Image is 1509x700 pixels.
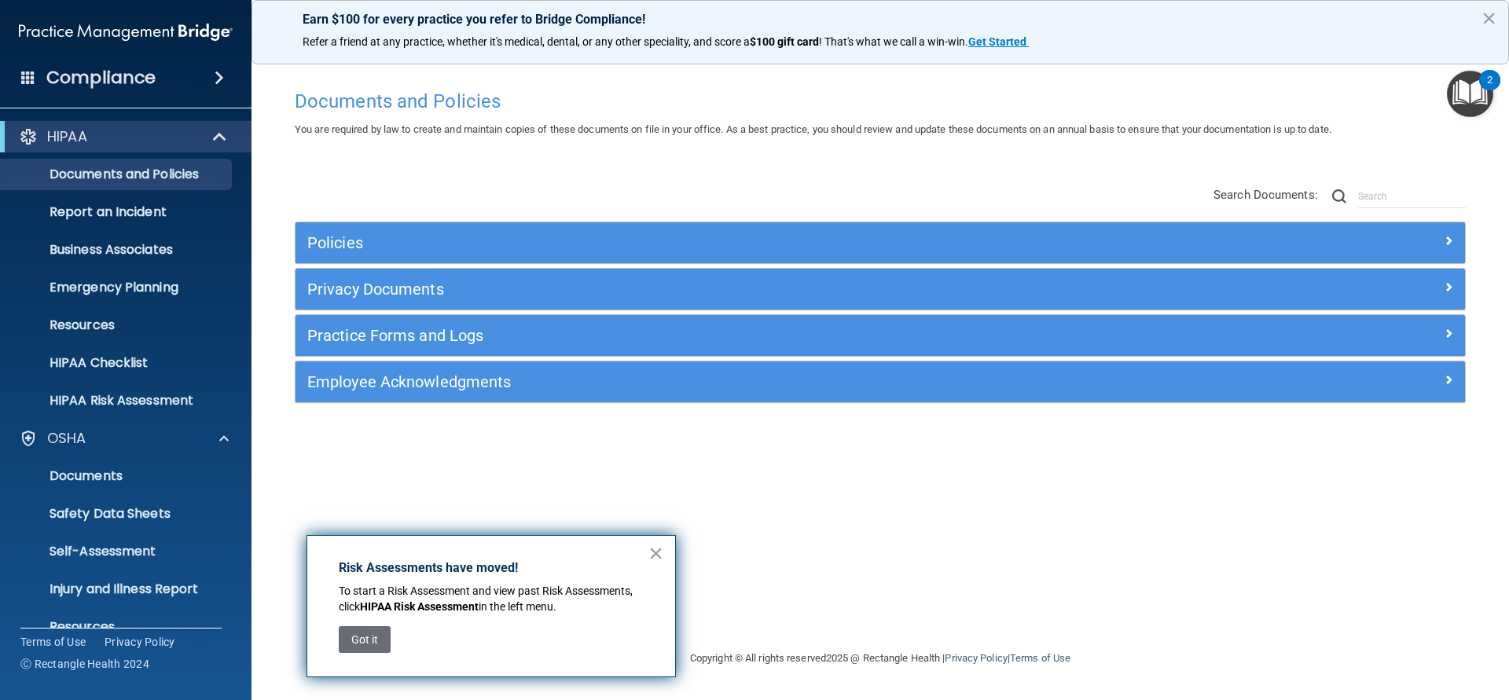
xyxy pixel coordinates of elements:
[1237,588,1490,651] iframe: Drift Widget Chat Controller
[1332,189,1346,203] img: ic-search.3b580494.png
[303,35,750,48] span: Refer a friend at any practice, whether it's medical, dental, or any other speciality, and score a
[46,67,156,89] h4: Compliance
[648,541,663,566] button: Close
[1487,80,1492,101] div: 2
[47,127,87,146] p: HIPAA
[968,35,1026,48] strong: Get Started
[945,652,1007,664] a: Privacy Policy
[1447,71,1493,117] button: Open Resource Center, 2 new notifications
[10,506,225,522] p: Safety Data Sheets
[10,544,225,559] p: Self-Assessment
[303,12,1458,27] p: Earn $100 for every practice you refer to Bridge Compliance!
[307,234,1161,251] h5: Policies
[10,393,225,409] p: HIPAA Risk Assessment
[10,317,225,333] p: Resources
[339,585,635,613] span: To start a Risk Assessment and view past Risk Assessments, click
[339,560,518,575] strong: Risk Assessments have moved!
[10,619,225,635] p: Resources
[47,429,86,448] p: OSHA
[20,656,149,672] span: Ⓒ Rectangle Health 2024
[360,600,479,613] strong: HIPAA Risk Assessment
[10,355,225,371] p: HIPAA Checklist
[10,280,225,295] p: Emergency Planning
[750,35,819,48] strong: $100 gift card
[10,167,225,182] p: Documents and Policies
[339,626,391,653] button: Got it
[19,16,233,48] img: PMB logo
[105,634,175,650] a: Privacy Policy
[307,280,1161,298] h5: Privacy Documents
[1213,188,1318,202] span: Search Documents:
[307,327,1161,344] h5: Practice Forms and Logs
[819,35,968,48] span: ! That's what we call a win-win.
[1010,652,1070,664] a: Terms of Use
[307,373,1161,390] h5: Employee Acknowledgments
[1481,5,1496,31] button: Close
[10,204,225,220] p: Report an Incident
[593,633,1167,684] div: Copyright © All rights reserved 2025 @ Rectangle Health | |
[20,634,86,650] a: Terms of Use
[10,242,225,258] p: Business Associates
[10,468,225,484] p: Documents
[479,600,556,613] span: in the left menu.
[295,91,1466,112] h4: Documents and Policies
[295,123,1331,135] span: You are required by law to create and maintain copies of these documents on file in your office. ...
[10,581,225,597] p: Injury and Illness Report
[1358,185,1466,208] input: Search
